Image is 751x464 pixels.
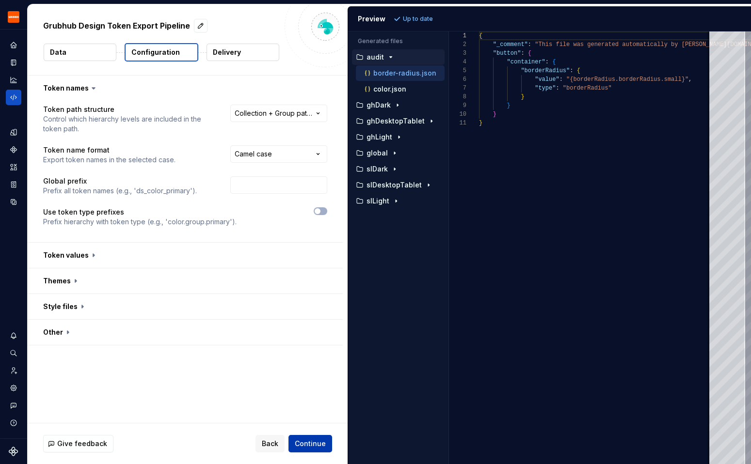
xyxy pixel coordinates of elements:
span: "value" [535,76,559,83]
button: Give feedback [43,435,113,452]
p: border-radius.json [373,69,436,77]
div: 5 [449,66,466,75]
a: Settings [6,380,21,396]
button: Delivery [207,44,279,61]
button: ghLight [352,132,445,142]
div: 6 [449,75,466,84]
span: "container" [507,59,545,65]
a: Documentation [6,55,21,70]
button: color.json [356,84,445,94]
button: slDesktopTablet [352,180,445,190]
p: slDark [367,165,388,173]
p: Data [50,47,66,57]
span: } [521,93,524,100]
button: Back [256,435,285,452]
div: 7 [449,84,466,93]
p: global [367,149,388,157]
span: "_comment" [493,41,528,48]
p: Token name format [43,145,176,155]
div: Design tokens [6,124,21,140]
span: "button" [493,50,521,57]
a: Storybook stories [6,177,21,192]
span: { [552,59,556,65]
button: Contact support [6,398,21,413]
button: ghDesktopTablet [352,116,445,126]
button: slDark [352,164,445,174]
a: Assets [6,159,21,175]
span: Give feedback [57,439,107,449]
p: Export token names in the selected case. [43,155,176,165]
span: : [570,67,573,74]
p: color.json [373,85,406,93]
span: "borderRadius" [563,85,612,92]
div: 10 [449,110,466,119]
p: Configuration [131,47,180,57]
p: ghLight [367,133,392,141]
button: Notifications [6,328,21,343]
span: "type" [535,85,556,92]
img: 4e8d6f31-f5cf-47b4-89aa-e4dec1dc0822.png [8,11,19,23]
p: Control which hierarchy levels are included in the token path. [43,114,213,134]
span: : [545,59,549,65]
button: slLight [352,196,445,206]
button: Search ⌘K [6,345,21,361]
div: Preview [358,14,385,24]
p: Grubhub Design Token Export Pipeline [43,20,190,31]
button: Continue [288,435,332,452]
svg: Supernova Logo [9,447,18,456]
a: Invite team [6,363,21,378]
div: 3 [449,49,466,58]
a: Home [6,37,21,53]
div: 1 [449,31,466,40]
p: Token path structure [43,105,213,114]
span: "{borderRadius.borderRadius.small}" [566,76,688,83]
a: Data sources [6,194,21,210]
p: audit [367,53,384,61]
p: Global prefix [43,176,197,186]
span: : [559,76,562,83]
span: Continue [295,439,326,449]
a: Code automation [6,90,21,105]
button: Data [44,44,116,61]
span: Back [262,439,278,449]
span: { [576,67,580,74]
p: slLight [367,197,389,205]
span: : [521,50,524,57]
span: { [528,50,531,57]
span: , [688,76,692,83]
p: Prefix hierarchy with token type (e.g., 'color.group.primary'). [43,217,237,227]
p: Prefix all token names (e.g., 'ds_color_primary'). [43,186,197,196]
span: } [507,102,510,109]
a: Analytics [6,72,21,88]
button: Configuration [125,43,198,62]
p: ghDark [367,101,391,109]
span: } [479,120,482,126]
a: Components [6,142,21,157]
span: "This file was generated automatically by [PERSON_NAME] [535,41,727,48]
p: Use token type prefixes [43,207,237,217]
div: 4 [449,58,466,66]
span: "borderRadius" [521,67,570,74]
button: border-radius.json [356,68,445,78]
p: Up to date [403,15,433,23]
p: slDesktopTablet [367,181,422,189]
div: 8 [449,93,466,101]
p: Delivery [213,47,241,57]
span: : [528,41,531,48]
span: } [493,111,496,118]
div: 9 [449,101,466,110]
